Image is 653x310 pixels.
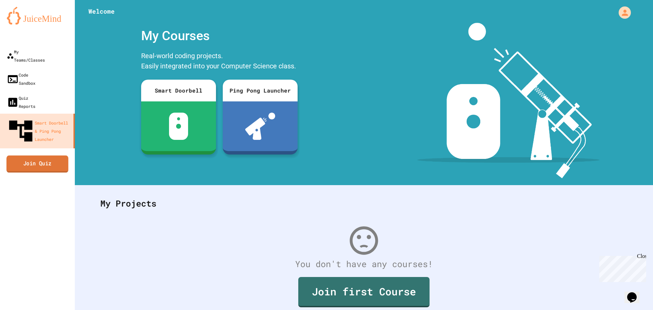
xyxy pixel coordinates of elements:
[7,117,71,145] div: Smart Doorbell & Ping Pong Launcher
[612,5,633,20] div: My Account
[138,23,301,49] div: My Courses
[245,113,275,140] img: ppl-with-ball.png
[597,253,646,282] iframe: chat widget
[223,80,298,101] div: Ping Pong Launcher
[7,7,68,25] img: logo-orange.svg
[7,48,45,64] div: My Teams/Classes
[417,23,600,178] img: banner-image-my-projects.png
[138,49,301,75] div: Real-world coding projects. Easily integrated into your Computer Science class.
[94,258,634,271] div: You don't have any courses!
[3,3,47,43] div: Chat with us now!Close
[624,283,646,303] iframe: chat widget
[169,113,188,140] img: sdb-white.svg
[298,277,430,307] a: Join first Course
[141,80,216,101] div: Smart Doorbell
[6,156,68,173] a: Join Quiz
[94,190,634,217] div: My Projects
[7,94,35,110] div: Quiz Reports
[7,71,35,87] div: Code Sandbox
